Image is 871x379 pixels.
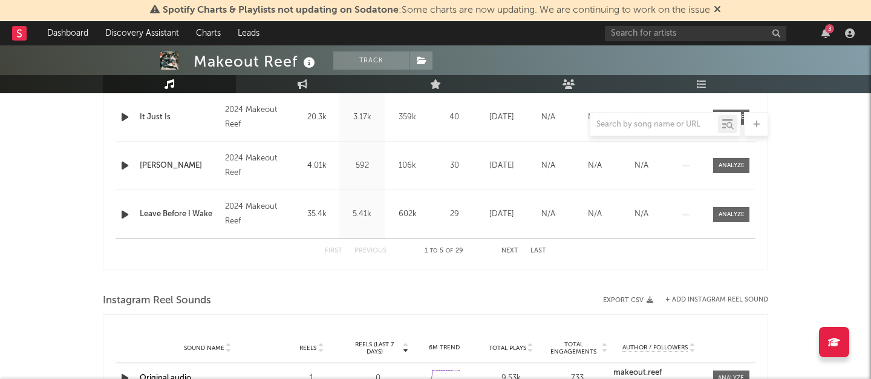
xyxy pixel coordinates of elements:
div: 4.01k [297,160,336,172]
div: N/A [621,111,662,124]
a: Leave Before I Wake [140,208,219,220]
span: Reels (last 7 days) [348,341,401,355]
span: to [430,248,437,254]
div: N/A [621,208,662,220]
a: makeout.reef [613,369,704,377]
button: Last [530,248,546,254]
button: First [325,248,342,254]
div: 5.41k [342,208,382,220]
button: Track [333,51,409,70]
div: 30 [433,160,475,172]
span: : Some charts are now updating. We are continuing to work on the issue [163,5,710,15]
div: 40 [433,111,475,124]
div: N/A [575,111,615,124]
span: Total Engagements [547,341,601,355]
div: 2024 Makeout Reef [225,151,291,180]
span: of [446,248,453,254]
div: [DATE] [481,160,522,172]
input: Search for artists [605,26,786,41]
a: It Just Is [140,111,219,124]
button: Export CSV [603,297,653,304]
button: Previous [354,248,387,254]
span: Instagram Reel Sounds [103,294,211,308]
div: N/A [528,160,569,172]
div: 3 [825,24,834,33]
div: 29 [433,208,475,220]
span: Dismiss [714,5,721,15]
strong: makeout.reef [613,369,662,377]
div: 35.4k [297,208,336,220]
span: Total Plays [489,344,526,352]
a: Leads [229,21,268,45]
div: 20.3k [297,111,336,124]
span: Author / Followers [622,344,688,352]
div: N/A [621,160,662,172]
a: Discovery Assistant [97,21,188,45]
div: 592 [342,160,382,172]
span: Spotify Charts & Playlists not updating on Sodatone [163,5,399,15]
div: N/A [575,208,615,220]
div: N/A [528,208,569,220]
button: Next [501,248,518,254]
div: 602k [388,208,427,220]
div: Makeout Reef [194,51,318,71]
a: Charts [188,21,229,45]
button: + Add Instagram Reel Sound [665,297,768,303]
a: [PERSON_NAME] [140,160,219,172]
div: [DATE] [481,208,522,220]
span: Sound Name [184,344,224,352]
div: 6M Trend [414,343,475,352]
div: N/A [575,160,615,172]
span: Reels [299,344,316,352]
input: Search by song name or URL [590,120,718,130]
button: 3 [821,28,830,38]
div: 2024 Makeout Reef [225,103,291,132]
div: 106k [388,160,427,172]
div: 359k [388,111,427,124]
div: 2024 Makeout Reef [225,200,291,229]
div: + Add Instagram Reel Sound [653,297,768,303]
div: 3.17k [342,111,382,124]
div: 1 5 29 [411,244,477,259]
div: [DATE] [481,111,522,124]
a: Dashboard [39,21,97,45]
div: N/A [528,111,569,124]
